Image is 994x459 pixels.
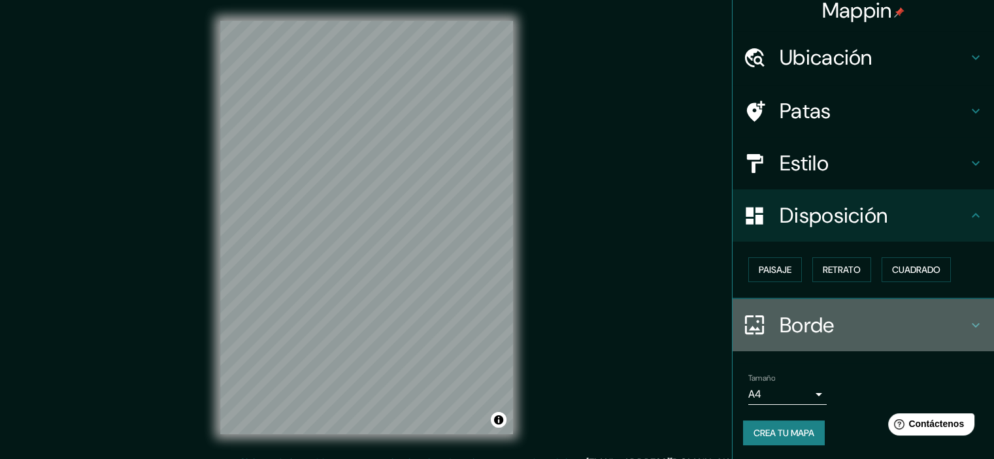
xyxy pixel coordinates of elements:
[759,264,791,276] font: Paisaje
[754,427,814,439] font: Crea tu mapa
[748,373,775,383] font: Tamaño
[812,257,871,282] button: Retrato
[220,21,513,434] canvas: Mapa
[894,7,904,18] img: pin-icon.png
[823,264,861,276] font: Retrato
[780,150,829,177] font: Estilo
[733,85,994,137] div: Patas
[780,44,872,71] font: Ubicación
[748,384,827,405] div: A4
[882,257,951,282] button: Cuadrado
[733,189,994,242] div: Disposición
[733,31,994,84] div: Ubicación
[733,137,994,189] div: Estilo
[748,387,761,401] font: A4
[892,264,940,276] font: Cuadrado
[491,412,506,428] button: Activar o desactivar atribución
[743,420,825,445] button: Crea tu mapa
[780,97,831,125] font: Patas
[733,299,994,351] div: Borde
[780,311,835,339] font: Borde
[878,408,980,445] iframe: Lanzador de widgets de ayuda
[780,202,887,229] font: Disposición
[748,257,802,282] button: Paisaje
